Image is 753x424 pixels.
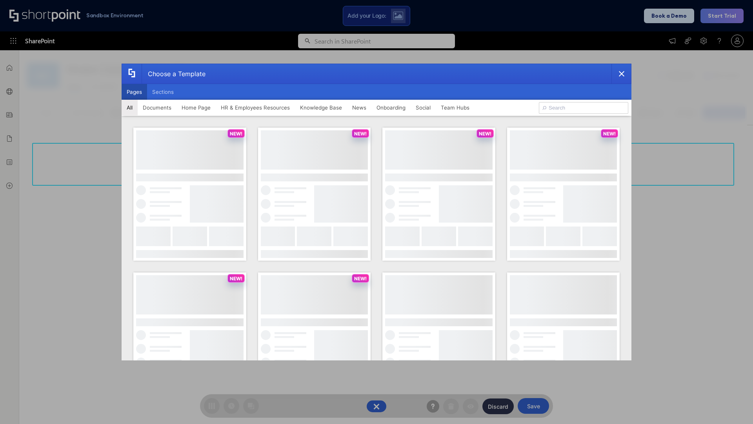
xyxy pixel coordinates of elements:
[147,84,179,100] button: Sections
[230,276,242,281] p: NEW!
[347,100,371,115] button: News
[371,100,411,115] button: Onboarding
[122,100,138,115] button: All
[176,100,216,115] button: Home Page
[603,131,616,137] p: NEW!
[354,131,367,137] p: NEW!
[411,100,436,115] button: Social
[295,100,347,115] button: Knowledge Base
[612,333,753,424] iframe: Chat Widget
[354,276,367,281] p: NEW!
[479,131,491,137] p: NEW!
[230,131,242,137] p: NEW!
[122,84,147,100] button: Pages
[539,102,628,114] input: Search
[122,64,631,360] div: template selector
[216,100,295,115] button: HR & Employees Resources
[138,100,176,115] button: Documents
[142,64,206,84] div: Choose a Template
[436,100,475,115] button: Team Hubs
